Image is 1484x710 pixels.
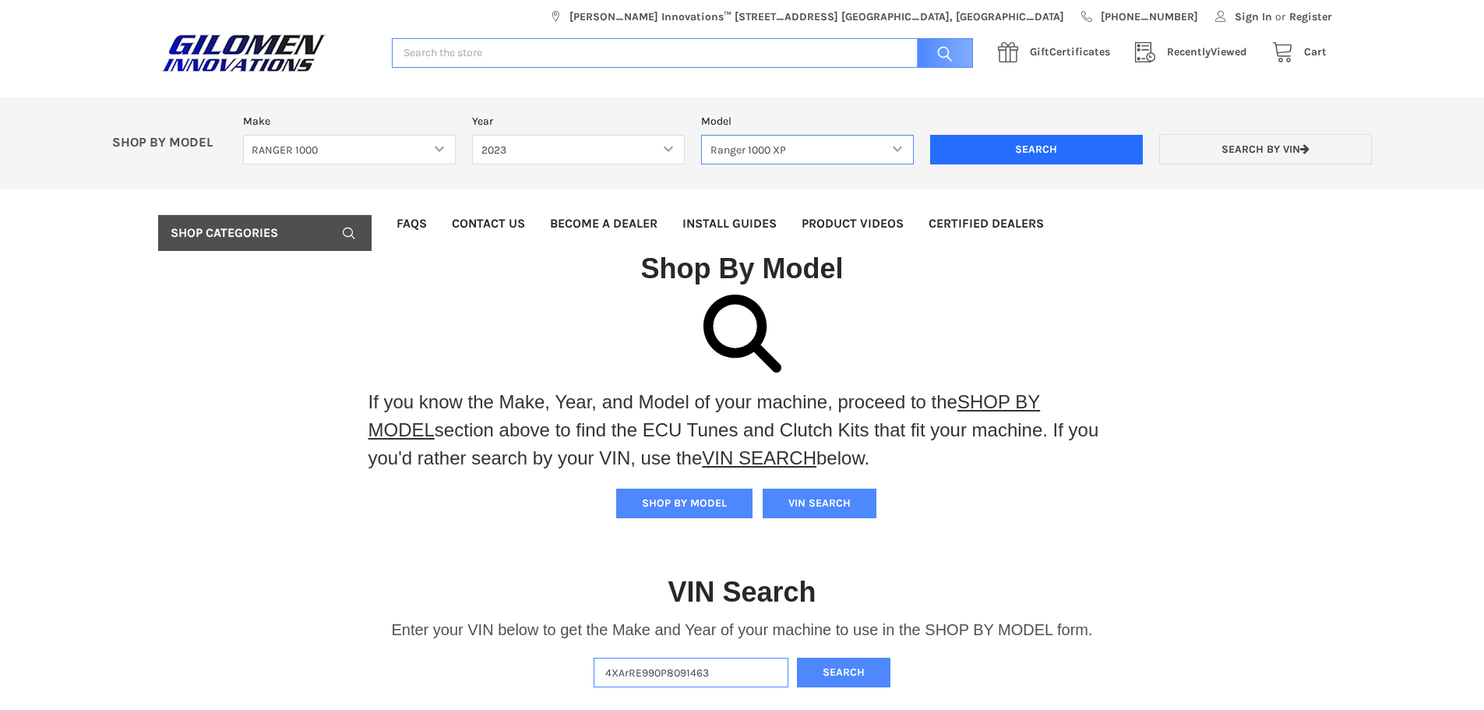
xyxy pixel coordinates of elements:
[158,215,372,251] a: Shop Categories
[1167,45,1211,58] span: Recently
[391,618,1092,641] p: Enter your VIN below to get the Make and Year of your machine to use in the SHOP BY MODEL form.
[1030,45,1049,58] span: Gift
[472,113,685,129] label: Year
[158,251,1327,286] h1: Shop By Model
[1101,9,1198,25] span: [PHONE_NUMBER]
[916,206,1056,242] a: Certified Dealers
[243,113,456,129] label: Make
[909,38,973,69] input: Search
[1304,45,1327,58] span: Cart
[392,38,973,69] input: Search the store
[368,391,1041,440] a: SHOP BY MODEL
[594,658,788,688] input: Enter VIN of your machine
[1030,45,1110,58] span: Certificates
[668,574,816,609] h1: VIN Search
[670,206,789,242] a: Install Guides
[989,43,1126,62] a: GiftCertificates
[569,9,1064,25] span: [PERSON_NAME] Innovations™ [STREET_ADDRESS] [GEOGRAPHIC_DATA], [GEOGRAPHIC_DATA]
[1159,134,1372,164] a: Search by VIN
[797,658,890,688] button: Search
[384,206,439,242] a: FAQs
[1235,9,1272,25] span: Sign In
[538,206,670,242] a: Become a Dealer
[368,388,1116,472] p: If you know the Make, Year, and Model of your machine, proceed to the section above to find the E...
[1126,43,1264,62] a: RecentlyViewed
[701,113,914,129] label: Model
[158,34,330,72] img: GILOMEN INNOVATIONS
[1167,45,1247,58] span: Viewed
[616,489,753,518] button: SHOP BY MODEL
[104,135,235,151] p: SHOP BY MODEL
[1264,43,1327,62] a: Cart
[789,206,916,242] a: Product Videos
[763,489,876,518] button: VIN SEARCH
[439,206,538,242] a: Contact Us
[158,34,375,72] a: GILOMEN INNOVATIONS
[930,135,1143,164] input: Search
[702,447,816,468] a: VIN SEARCH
